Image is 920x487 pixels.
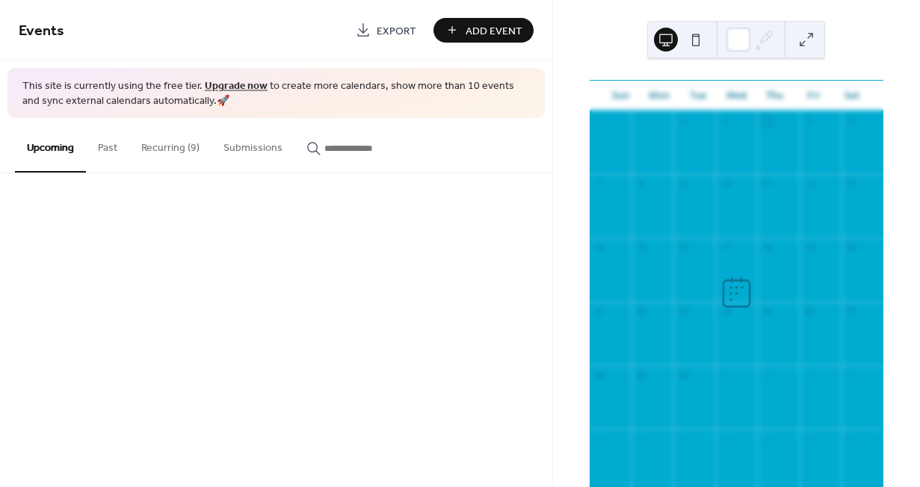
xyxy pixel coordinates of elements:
div: Wed [717,81,756,111]
div: 3 [804,370,815,381]
div: Fri [794,81,833,111]
div: 23 [678,306,689,317]
div: 26 [804,306,815,317]
div: 10 [720,179,731,190]
div: 15 [636,242,647,253]
div: 5 [594,433,605,444]
span: Events [19,16,64,46]
div: 6 [846,115,857,126]
div: 3 [720,115,731,126]
div: 7 [594,179,605,190]
div: 28 [594,370,605,381]
button: Submissions [212,118,294,171]
div: Sat [833,81,871,111]
div: 8 [636,179,647,190]
a: Upgrade now [205,76,268,96]
div: 5 [804,115,815,126]
div: 9 [762,433,773,444]
span: This site is currently using the free tier. to create more calendars, show more than 10 events an... [22,79,530,108]
a: Export [345,18,427,43]
div: 24 [720,306,731,317]
div: 18 [762,242,773,253]
div: 4 [846,370,857,381]
button: Past [86,118,129,171]
div: 12 [804,179,815,190]
span: Export [377,23,416,39]
div: 6 [636,433,647,444]
div: 29 [636,370,647,381]
div: 14 [594,242,605,253]
div: 2 [762,370,773,381]
div: 11 [846,433,857,444]
div: 17 [720,242,731,253]
span: Add Event [466,23,522,39]
div: 1 [636,115,647,126]
div: 22 [636,306,647,317]
div: 21 [594,306,605,317]
div: 13 [846,179,857,190]
button: Add Event [433,18,534,43]
div: Mon [640,81,679,111]
div: 20 [846,242,857,253]
div: Sun [602,81,640,111]
div: 8 [720,433,731,444]
button: Recurring (9) [129,118,212,171]
div: 30 [678,370,689,381]
div: 1 [720,370,731,381]
div: 9 [678,179,689,190]
div: 19 [804,242,815,253]
div: 16 [678,242,689,253]
div: 2 [678,115,689,126]
div: Tue [679,81,717,111]
div: 10 [804,433,815,444]
div: 31 [594,115,605,126]
div: 4 [762,115,773,126]
div: 7 [678,433,689,444]
div: Thu [756,81,794,111]
div: 25 [762,306,773,317]
div: 27 [846,306,857,317]
button: Upcoming [15,118,86,173]
div: 11 [762,179,773,190]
